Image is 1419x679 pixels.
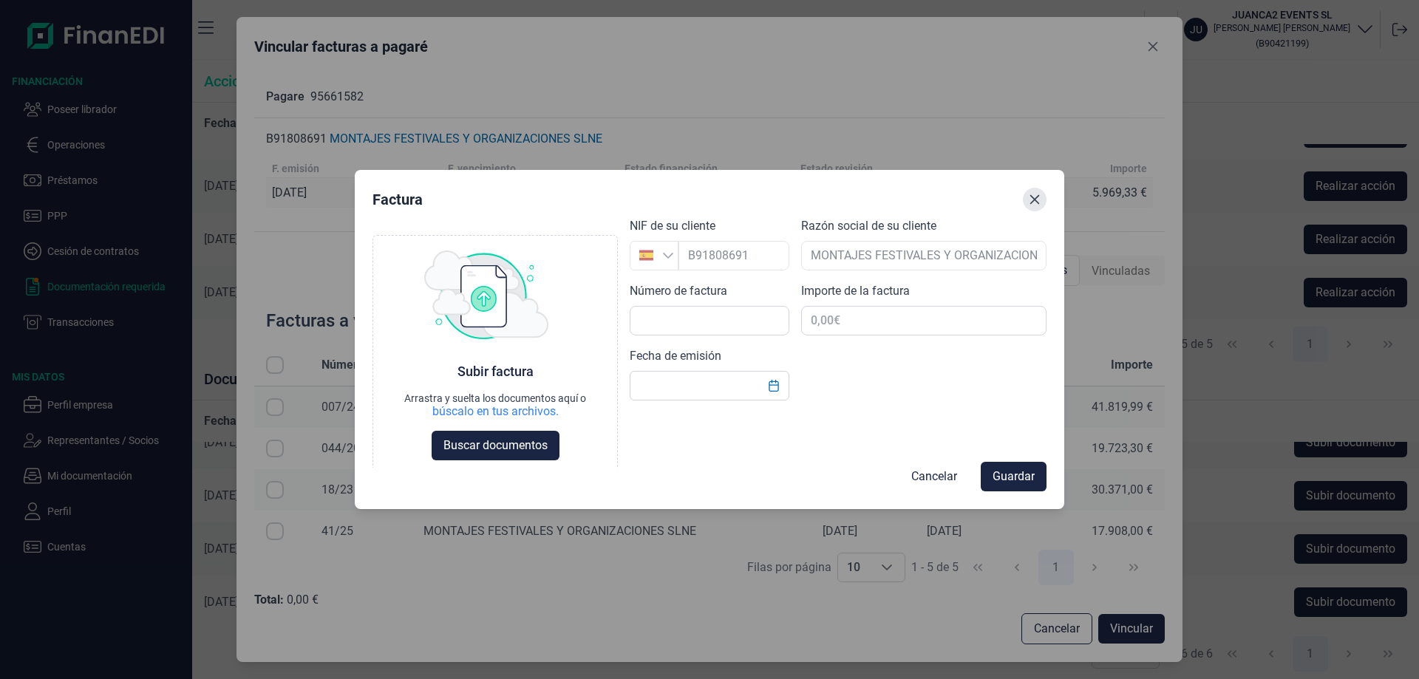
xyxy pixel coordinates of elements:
div: Subir factura [457,363,534,381]
label: Razón social de su cliente [801,217,936,235]
button: Cancelar [899,462,969,491]
button: Close [1023,188,1047,211]
div: búscalo en tus archivos. [404,404,586,419]
label: Fecha de emisión [630,347,721,365]
div: Busque un NIF [662,242,678,270]
div: Factura [372,189,423,210]
label: Importe de la factura [801,282,910,300]
img: upload img [424,250,548,339]
input: 0,00€ [801,306,1047,335]
label: NIF de su cliente [630,217,715,235]
button: Buscar documentos [432,431,559,460]
button: Guardar [981,462,1047,491]
span: Buscar documentos [443,437,548,454]
div: búscalo en tus archivos. [432,404,559,419]
label: Número de factura [630,282,727,300]
span: Cancelar [911,468,957,485]
button: Choose Date [760,372,788,399]
div: Arrastra y suelta los documentos aquí o [404,392,586,404]
span: Guardar [993,468,1035,485]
